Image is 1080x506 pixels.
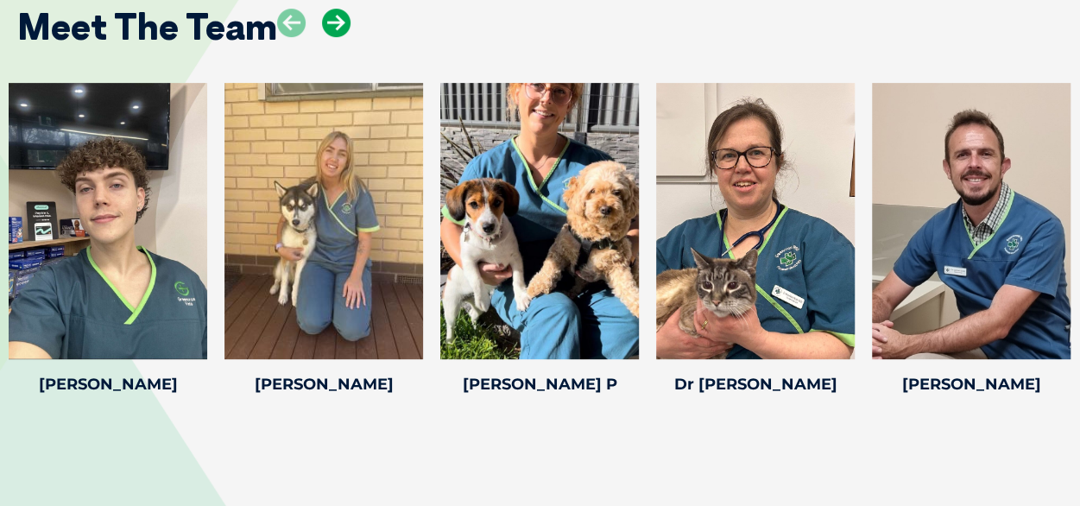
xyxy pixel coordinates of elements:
h4: [PERSON_NAME] P [440,376,639,392]
h4: [PERSON_NAME] [9,376,207,392]
button: Search [1046,79,1064,96]
h4: [PERSON_NAME] [224,376,423,392]
h4: Dr [PERSON_NAME] [656,376,855,392]
h2: Meet The Team [17,9,277,45]
h4: [PERSON_NAME] [872,376,1071,392]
